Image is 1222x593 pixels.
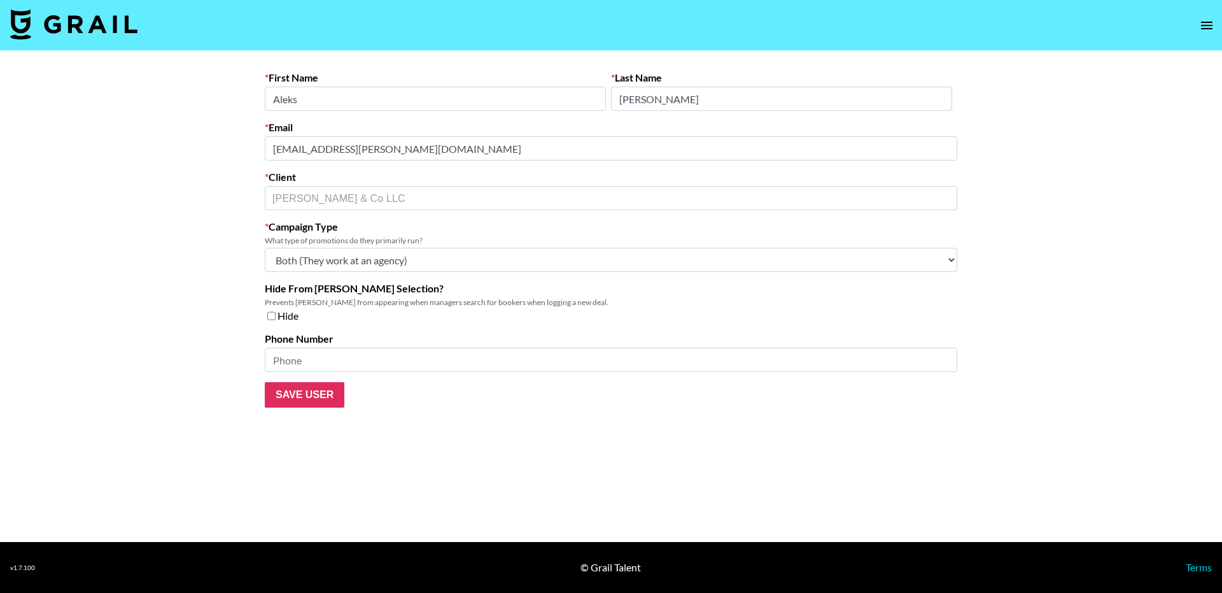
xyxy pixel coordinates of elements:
div: Prevents [PERSON_NAME] from appearing when managers search for bookers when logging a new deal. [265,297,957,307]
label: Phone Number [265,332,957,345]
div: v 1.7.100 [10,564,35,572]
input: First Name [265,87,606,111]
label: Hide From [PERSON_NAME] Selection? [265,282,957,295]
label: Campaign Type [265,220,957,233]
div: © Grail Talent [580,561,641,574]
label: Last Name [611,71,952,84]
input: Email [265,136,957,161]
input: Last Name [611,87,952,111]
img: Grail Talent [10,9,137,39]
a: Terms [1186,561,1212,573]
span: Hide [277,310,298,322]
label: Client [265,171,957,183]
input: Save User [265,382,344,408]
input: Phone [265,348,957,372]
button: open drawer [1194,13,1219,38]
label: First Name [265,71,606,84]
label: Email [265,121,957,134]
div: What type of promotions do they primarily run? [265,236,957,245]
